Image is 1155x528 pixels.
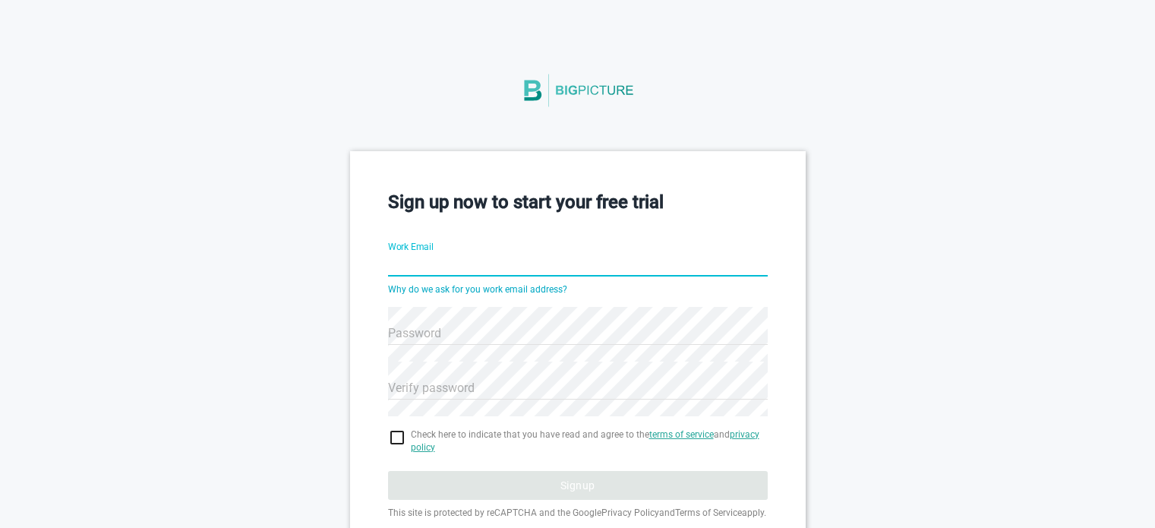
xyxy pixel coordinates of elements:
a: terms of service [649,429,714,440]
p: This site is protected by reCAPTCHA and the Google and apply. [388,506,768,520]
span: Check here to indicate that you have read and agree to the and [411,428,768,454]
a: privacy policy [411,429,759,453]
a: Why do we ask for you work email address? [388,284,567,295]
a: Terms of Service [675,507,742,518]
h3: Sign up now to start your free trial [388,189,768,215]
a: Privacy Policy [601,507,659,518]
button: Signup [388,471,768,500]
img: BigPicture [521,58,635,122]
